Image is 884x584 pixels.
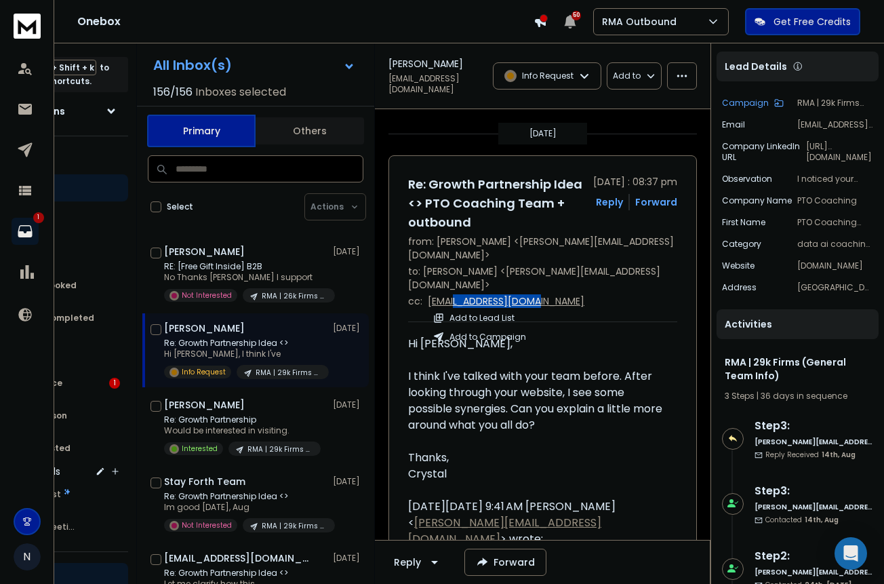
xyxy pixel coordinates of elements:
p: I noticed your coaching program focuses on upskilling teams in data and AI for better results. [797,174,873,184]
p: from: [PERSON_NAME] <[PERSON_NAME][EMAIL_ADDRESS][DOMAIN_NAME]> [408,235,677,262]
div: Reply [394,556,421,569]
p: Company LinkedIn URL [722,141,806,163]
p: Not Interested [182,520,232,530]
p: Get Free Credits [773,15,851,28]
p: RMA Outbound [602,15,682,28]
h6: Step 3 : [755,483,873,499]
p: [EMAIL_ADDRESS][DOMAIN_NAME] [797,119,873,130]
p: Re: Growth Partnership Idea <> [164,491,327,502]
p: cc: [408,294,422,308]
p: category [722,239,761,250]
p: [DATE] [333,246,363,257]
p: Interested [182,444,218,454]
p: Press to check for shortcuts. [3,61,109,88]
h1: [PERSON_NAME] [164,322,245,335]
button: Add to Lead List [433,313,526,324]
p: Add to [613,71,641,81]
a: 1 [12,218,39,245]
div: Hi [PERSON_NAME], [408,336,666,482]
div: Thanks, [408,450,666,466]
p: Info Request [182,367,226,377]
p: Re: Growth Partnership [164,414,321,425]
span: 156 / 156 [153,84,193,100]
p: Website [722,260,755,271]
button: All Inbox(s) [142,52,366,79]
div: Forward [635,195,677,209]
p: [DATE] [333,476,363,487]
p: [EMAIL_ADDRESS][DOMAIN_NAME] [428,294,584,308]
p: [URL][DOMAIN_NAME] [806,141,874,163]
h1: [EMAIL_ADDRESS][DOMAIN_NAME] [164,551,313,565]
h1: Re: Growth Partnership Idea <> PTO Coaching Team + outbound [408,175,585,232]
h6: [PERSON_NAME][EMAIL_ADDRESS][DOMAIN_NAME] [755,567,873,577]
h6: [PERSON_NAME][EMAIL_ADDRESS][DOMAIN_NAME] [755,502,873,512]
p: observation [722,174,772,184]
p: Info Request [522,71,574,81]
h6: Step 3 : [755,418,873,434]
h6: Step 2 : [755,548,873,564]
button: Primary [147,115,256,147]
div: 1 [109,378,120,389]
span: 14th, Aug [805,515,839,525]
p: [EMAIL_ADDRESS][DOMAIN_NAME] [388,73,485,95]
div: Crystal [408,466,666,482]
button: Others [256,116,364,146]
p: RMA | 29k Firms (General Team Info) [797,98,873,109]
span: 36 days in sequence [761,390,847,402]
p: Campaign [722,98,769,109]
p: PTO Coaching [797,195,873,206]
span: Add to Lead List [444,313,515,324]
div: [DATE][DATE] 9:41 AM [PERSON_NAME] < > wrote: [408,499,666,547]
button: Reply [383,549,454,576]
p: Company Name [722,195,792,206]
h1: All Inbox(s) [153,58,232,72]
h1: [PERSON_NAME] [164,398,245,412]
span: 3 Steps [725,390,755,402]
p: [DATE] [333,323,363,334]
h3: Inboxes selected [195,84,286,100]
p: Lead Details [725,60,787,73]
h6: [PERSON_NAME][EMAIL_ADDRESS][DOMAIN_NAME] [755,437,873,447]
p: RE: [Free Gift Inside] B2B [164,261,327,272]
div: I think I've talked with your team before. After looking through your website, I see some possibl... [408,368,666,433]
p: [GEOGRAPHIC_DATA], [US_STATE] [797,282,873,293]
div: Open Intercom Messenger [835,537,867,570]
img: logo [14,14,41,39]
h1: [PERSON_NAME] [388,57,463,71]
p: Im good [DATE], Aug [164,502,327,513]
p: [DATE] [333,400,363,410]
p: Would be interested in visiting. [164,425,321,436]
p: [DATE] : 08:37 pm [593,175,677,189]
button: N [14,543,41,570]
p: Address [722,282,757,293]
label: Select [167,201,193,212]
p: No Thanks [PERSON_NAME] I support [164,272,327,283]
p: Contacted [765,515,839,525]
p: PTO Coaching Team [797,217,873,228]
span: 50 [571,11,581,20]
p: [DATE] [529,128,557,139]
p: Reply Received [765,450,856,460]
p: Email [722,119,745,130]
h1: Onebox [77,14,534,30]
h1: Stay Forth Team [164,475,245,488]
p: [DATE] [333,553,363,564]
p: RMA | 26k Firms (Specific Owner Info) [262,291,327,301]
button: Get Free Credits [745,8,860,35]
span: 14th, Aug [822,450,856,460]
p: 1 [33,212,44,223]
p: First Name [722,217,765,228]
p: to: [PERSON_NAME] <[PERSON_NAME][EMAIL_ADDRESS][DOMAIN_NAME]> [408,265,677,292]
p: Re: Growth Partnership Idea <> [164,568,327,579]
button: Forward [464,549,546,576]
span: Ctrl + Shift + k [31,60,96,75]
div: Activities [717,309,879,339]
p: Hi [PERSON_NAME], I think I've [164,349,327,359]
p: RMA | 29k Firms (General Team Info) [256,368,321,378]
h1: RMA | 29k Firms (General Team Info) [725,355,870,383]
button: Campaign [722,98,784,109]
p: RMA | 29k Firms (General Team Info) [247,444,313,454]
